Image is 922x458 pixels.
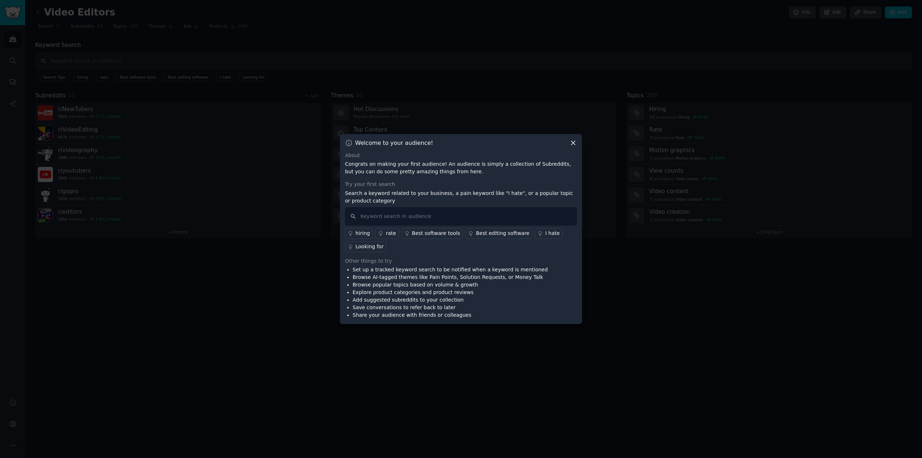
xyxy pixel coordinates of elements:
[345,190,577,205] p: Search a keyword related to your business, a pain keyword like "I hate", or a popular topic or pr...
[355,243,384,250] div: Looking for
[355,139,433,147] h3: Welcome to your audience!
[412,230,460,237] div: Best software tools
[345,228,373,239] a: hiring
[353,289,548,296] li: Explore product categories and product reviews
[353,311,548,319] li: Share your audience with friends or colleagues
[353,304,548,311] li: Save conversations to refer back to later
[355,230,370,237] div: hiring
[402,228,463,239] a: Best software tools
[345,181,577,188] div: Try your first search
[375,228,399,239] a: rate
[476,230,529,237] div: Best editing software
[353,281,548,289] li: Browse popular topics based on volume & growth
[386,230,396,237] div: rate
[535,228,563,239] a: I hate
[353,296,548,304] li: Add suggested subreddits to your collection
[353,266,548,274] li: Set up a tracked keyword search to be notified when a keyword is mentioned
[345,160,577,175] p: Congrats on making your first audience! An audience is simply a collection of Subreddits, but you...
[345,257,577,265] div: Other things to try
[345,241,386,252] a: Looking for
[345,152,577,159] div: About
[345,207,577,226] input: Keyword search in audience
[465,228,532,239] a: Best editing software
[353,274,548,281] li: Browse AI-tagged themes like Pain Points, Solution Requests, or Money Talk
[545,230,560,237] div: I hate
